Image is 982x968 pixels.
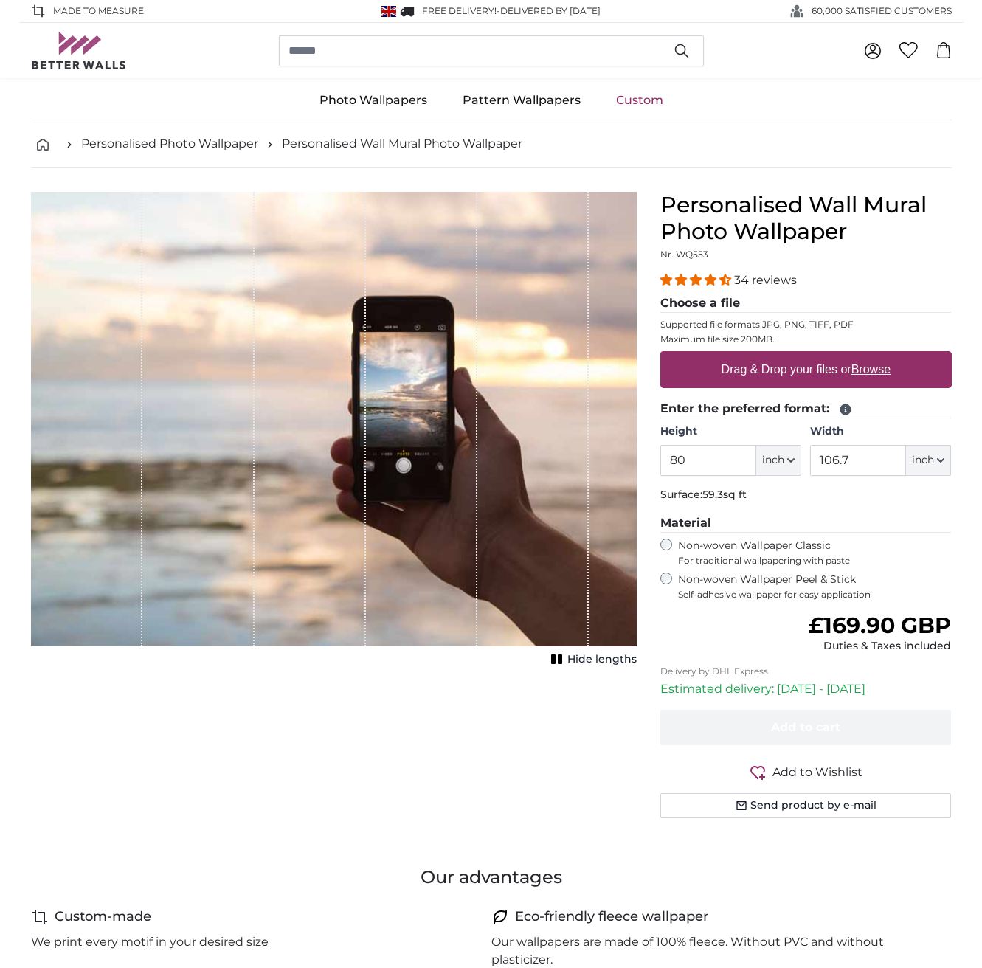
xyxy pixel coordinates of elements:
[31,865,952,889] h3: Our advantages
[771,720,840,734] span: Add to cart
[809,612,951,639] span: £169.90 GBP
[660,680,952,698] p: Estimated delivery: [DATE] - [DATE]
[445,81,598,120] a: Pattern Wallpapers
[515,907,708,927] h4: Eco-friendly fleece wallpaper
[598,81,681,120] a: Custom
[422,5,497,16] span: FREE delivery!
[678,573,952,601] label: Non-woven Wallpaper Peel & Stick
[660,793,952,818] button: Send product by e-mail
[660,400,952,418] legend: Enter the preferred format:
[812,4,952,18] span: 60,000 SATISFIED CUSTOMERS
[282,135,522,153] a: Personalised Wall Mural Photo Wallpaper
[678,539,952,567] label: Non-woven Wallpaper Classic
[302,81,445,120] a: Photo Wallpapers
[660,249,708,260] span: Nr. WQ553
[809,639,951,654] div: Duties & Taxes included
[660,514,952,533] legend: Material
[678,555,952,567] span: For traditional wallpapering with paste
[31,32,127,69] img: Betterwalls
[702,488,747,501] span: 59.3sq ft
[660,488,952,502] p: Surface:
[912,453,934,468] span: inch
[906,445,951,476] button: inch
[53,4,144,18] span: Made to Measure
[660,424,801,439] label: Height
[660,319,952,331] p: Supported file formats JPG, PNG, TIFF, PDF
[660,192,952,245] h1: Personalised Wall Mural Photo Wallpaper
[55,907,151,927] h4: Custom-made
[81,135,258,153] a: Personalised Photo Wallpaper
[715,355,896,384] label: Drag & Drop your files or
[660,665,952,677] p: Delivery by DHL Express
[547,649,637,670] button: Hide lengths
[31,933,269,951] p: We print every motif in your desired size
[497,5,601,16] span: -
[567,652,637,667] span: Hide lengths
[762,453,784,468] span: inch
[660,710,952,745] button: Add to cart
[734,273,797,287] span: 34 reviews
[851,363,891,376] u: Browse
[660,273,734,287] span: 4.32 stars
[381,6,396,17] img: United Kingdom
[660,333,952,345] p: Maximum file size 200MB.
[756,445,801,476] button: inch
[31,192,637,670] div: 1 of 1
[810,424,951,439] label: Width
[500,5,601,16] span: Delivered by [DATE]
[772,764,862,781] span: Add to Wishlist
[660,294,952,313] legend: Choose a file
[678,589,952,601] span: Self-adhesive wallpaper for easy application
[31,120,952,168] nav: breadcrumbs
[660,763,952,781] button: Add to Wishlist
